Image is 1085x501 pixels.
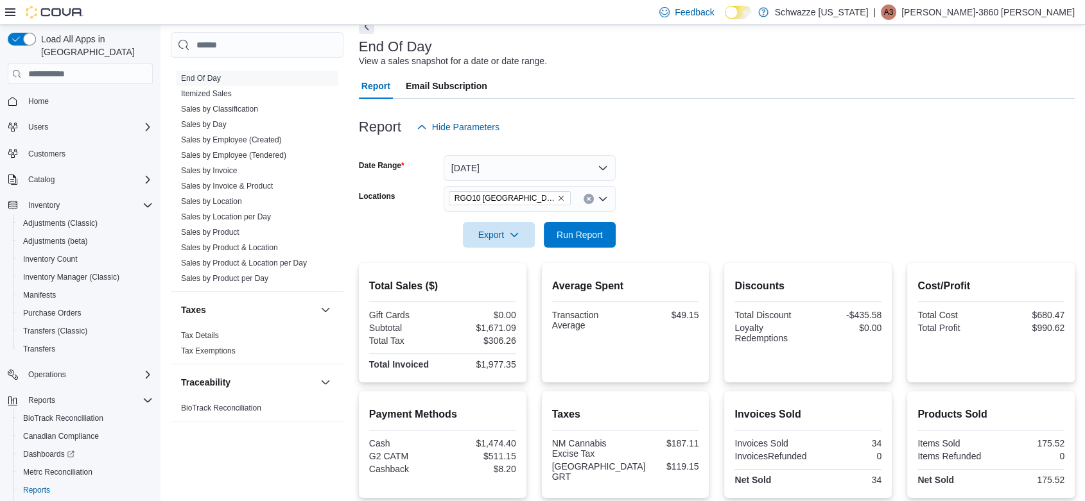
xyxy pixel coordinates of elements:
[23,344,55,354] span: Transfers
[552,407,699,422] h2: Taxes
[181,346,236,356] span: Tax Exemptions
[811,310,881,320] div: -$435.58
[18,341,153,357] span: Transfers
[18,234,93,249] a: Adjustments (beta)
[181,376,315,389] button: Traceability
[26,6,83,19] img: Cova
[734,475,771,485] strong: Net Sold
[873,4,876,20] p: |
[13,250,158,268] button: Inventory Count
[18,251,83,267] a: Inventory Count
[181,74,221,83] a: End Of Day
[445,310,516,320] div: $0.00
[628,438,699,448] div: $187.11
[181,89,232,98] a: Itemized Sales
[23,198,65,213] button: Inventory
[18,446,153,462] span: Dashboards
[18,411,153,426] span: BioTrack Reconciliation
[734,451,806,461] div: InvoicesRefunded
[18,411,108,426] a: BioTrack Reconciliation
[181,120,227,129] a: Sales by Day
[449,191,571,205] span: RGO10 Santa Fe
[359,39,432,55] h3: End Of Day
[369,323,440,333] div: Subtotal
[181,227,239,237] span: Sales by Product
[444,155,616,181] button: [DATE]
[994,438,1064,448] div: 175.52
[445,464,516,474] div: $8.20
[552,278,699,294] h2: Average Spent
[3,118,158,136] button: Users
[3,196,158,214] button: Inventory
[628,310,699,320] div: $49.15
[775,4,869,20] p: Schwazze [US_STATE]
[13,427,158,445] button: Canadian Compliance
[544,222,616,248] button: Run Report
[445,335,516,346] div: $306.26
[18,216,103,231] a: Adjustments (Classic)
[23,367,71,382] button: Operations
[23,393,60,408] button: Reports
[18,446,80,462] a: Dashboards
[181,346,236,355] a: Tax Exemptions
[23,236,88,246] span: Adjustments (beta)
[552,438,623,459] div: NM Cannabis Excise Tax
[884,4,894,20] span: A3
[23,431,99,441] span: Canadian Compliance
[994,451,1064,461] div: 0
[18,323,153,339] span: Transfers (Classic)
[28,149,65,159] span: Customers
[28,96,49,106] span: Home
[18,464,153,480] span: Metrc Reconciliation
[369,407,516,422] h2: Payment Methods
[359,191,395,201] label: Locations
[181,89,232,99] span: Itemized Sales
[734,323,805,343] div: Loyalty Redemptions
[445,451,516,461] div: $511.15
[18,482,55,498] a: Reports
[359,19,374,34] button: Next
[23,308,82,318] span: Purchase Orders
[181,243,278,252] a: Sales by Product & Location
[734,278,881,294] h2: Discounts
[181,331,219,340] a: Tax Details
[917,278,1064,294] h2: Cost/Profit
[406,73,487,99] span: Email Subscription
[359,160,404,171] label: Date Range
[881,4,896,20] div: Alexis-3860 Shoope
[23,145,153,161] span: Customers
[18,287,61,303] a: Manifests
[369,451,440,461] div: G2 CATM
[369,359,429,369] strong: Total Invoiced
[359,119,401,135] h3: Report
[18,305,87,321] a: Purchase Orders
[369,335,440,346] div: Total Tax
[917,475,954,485] strong: Net Sold
[725,6,752,19] input: Dark Mode
[917,407,1064,422] h2: Products Sold
[181,197,242,206] a: Sales by Location
[181,119,227,130] span: Sales by Day
[445,323,516,333] div: $1,671.09
[584,194,594,204] button: Clear input
[445,438,516,448] div: $1,474.40
[13,232,158,250] button: Adjustments (beta)
[23,485,50,495] span: Reports
[18,482,153,498] span: Reports
[181,403,261,412] a: BioTrack Reconciliation
[994,475,1064,485] div: 175.52
[171,400,343,421] div: Traceability
[18,287,153,303] span: Manifests
[13,322,158,340] button: Transfers (Classic)
[917,451,988,461] div: Items Refunded
[13,304,158,322] button: Purchase Orders
[3,171,158,189] button: Catalog
[557,194,565,202] button: Remove RGO10 Santa Fe from selection in this group
[18,429,153,444] span: Canadian Compliance
[23,94,54,109] a: Home
[3,391,158,409] button: Reports
[18,216,153,231] span: Adjustments (Classic)
[901,4,1075,20] p: [PERSON_NAME]-3860 [PERSON_NAME]
[361,73,390,99] span: Report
